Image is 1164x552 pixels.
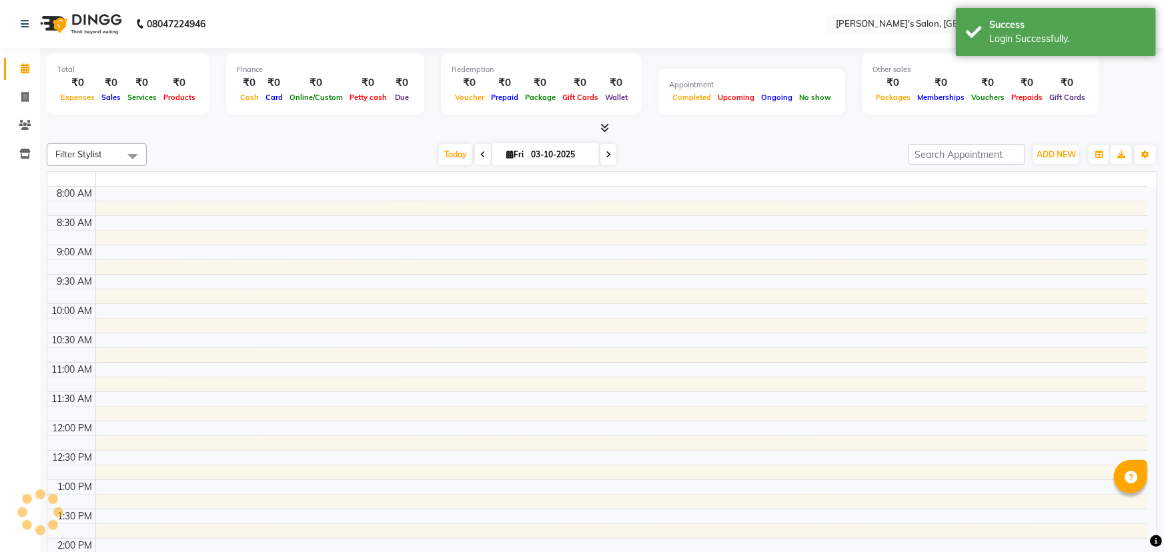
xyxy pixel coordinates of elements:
[49,392,95,406] div: 11:30 AM
[968,75,1008,91] div: ₹0
[49,304,95,318] div: 10:00 AM
[1046,75,1089,91] div: ₹0
[872,64,1089,75] div: Other sales
[452,64,631,75] div: Redemption
[262,93,286,102] span: Card
[872,75,914,91] div: ₹0
[57,64,199,75] div: Total
[439,144,472,165] span: Today
[669,79,834,91] div: Appointment
[55,275,95,289] div: 9:30 AM
[1008,75,1046,91] div: ₹0
[488,75,522,91] div: ₹0
[55,216,95,230] div: 8:30 AM
[989,32,1146,46] div: Login Successfully.
[669,93,714,102] span: Completed
[98,93,124,102] span: Sales
[160,93,199,102] span: Products
[968,93,1008,102] span: Vouchers
[147,5,205,43] b: 08047224946
[57,93,98,102] span: Expenses
[262,75,286,91] div: ₹0
[559,75,602,91] div: ₹0
[50,451,95,465] div: 12:30 PM
[55,480,95,494] div: 1:00 PM
[452,75,488,91] div: ₹0
[522,93,559,102] span: Package
[872,93,914,102] span: Packages
[488,93,522,102] span: Prepaid
[1037,149,1076,159] span: ADD NEW
[1046,93,1089,102] span: Gift Cards
[286,93,346,102] span: Online/Custom
[124,75,160,91] div: ₹0
[57,75,98,91] div: ₹0
[503,149,527,159] span: Fri
[237,64,414,75] div: Finance
[55,187,95,201] div: 8:00 AM
[602,93,631,102] span: Wallet
[527,145,594,165] input: 2025-10-03
[392,93,412,102] span: Due
[914,75,968,91] div: ₹0
[1033,145,1079,164] button: ADD NEW
[160,75,199,91] div: ₹0
[522,75,559,91] div: ₹0
[346,93,390,102] span: Petty cash
[50,421,95,435] div: 12:00 PM
[34,5,125,43] img: logo
[55,509,95,523] div: 1:30 PM
[98,75,124,91] div: ₹0
[1008,93,1046,102] span: Prepaids
[286,75,346,91] div: ₹0
[796,93,834,102] span: No show
[55,149,102,159] span: Filter Stylist
[346,75,390,91] div: ₹0
[914,93,968,102] span: Memberships
[49,333,95,347] div: 10:30 AM
[989,18,1146,32] div: Success
[49,363,95,377] div: 11:00 AM
[758,93,796,102] span: Ongoing
[909,144,1025,165] input: Search Appointment
[237,93,262,102] span: Cash
[237,75,262,91] div: ₹0
[559,93,602,102] span: Gift Cards
[714,93,758,102] span: Upcoming
[390,75,414,91] div: ₹0
[452,93,488,102] span: Voucher
[124,93,160,102] span: Services
[55,245,95,259] div: 9:00 AM
[602,75,631,91] div: ₹0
